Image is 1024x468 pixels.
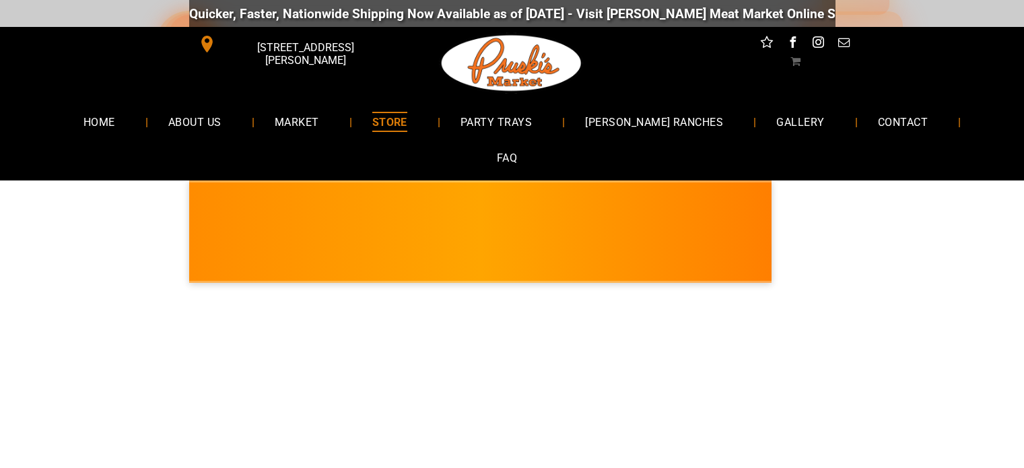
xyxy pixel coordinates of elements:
[835,34,852,55] a: email
[218,34,392,73] span: [STREET_ADDRESS][PERSON_NAME]
[254,104,339,139] a: MARKET
[809,34,827,55] a: instagram
[858,104,948,139] a: CONTACT
[565,104,743,139] a: [PERSON_NAME] RANCHES
[440,104,552,139] a: PARTY TRAYS
[352,104,428,139] a: STORE
[477,140,537,176] a: FAQ
[188,6,1003,22] div: Quicker, Faster, Nationwide Shipping Now Available as of [DATE] - Visit [PERSON_NAME] Meat Market...
[189,34,395,55] a: [STREET_ADDRESS][PERSON_NAME]
[439,27,584,100] img: Pruski-s+Market+HQ+Logo2-1920w.png
[758,34,776,55] a: Social network
[63,104,135,139] a: HOME
[784,34,801,55] a: facebook
[148,104,242,139] a: ABOUT US
[756,104,844,139] a: GALLERY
